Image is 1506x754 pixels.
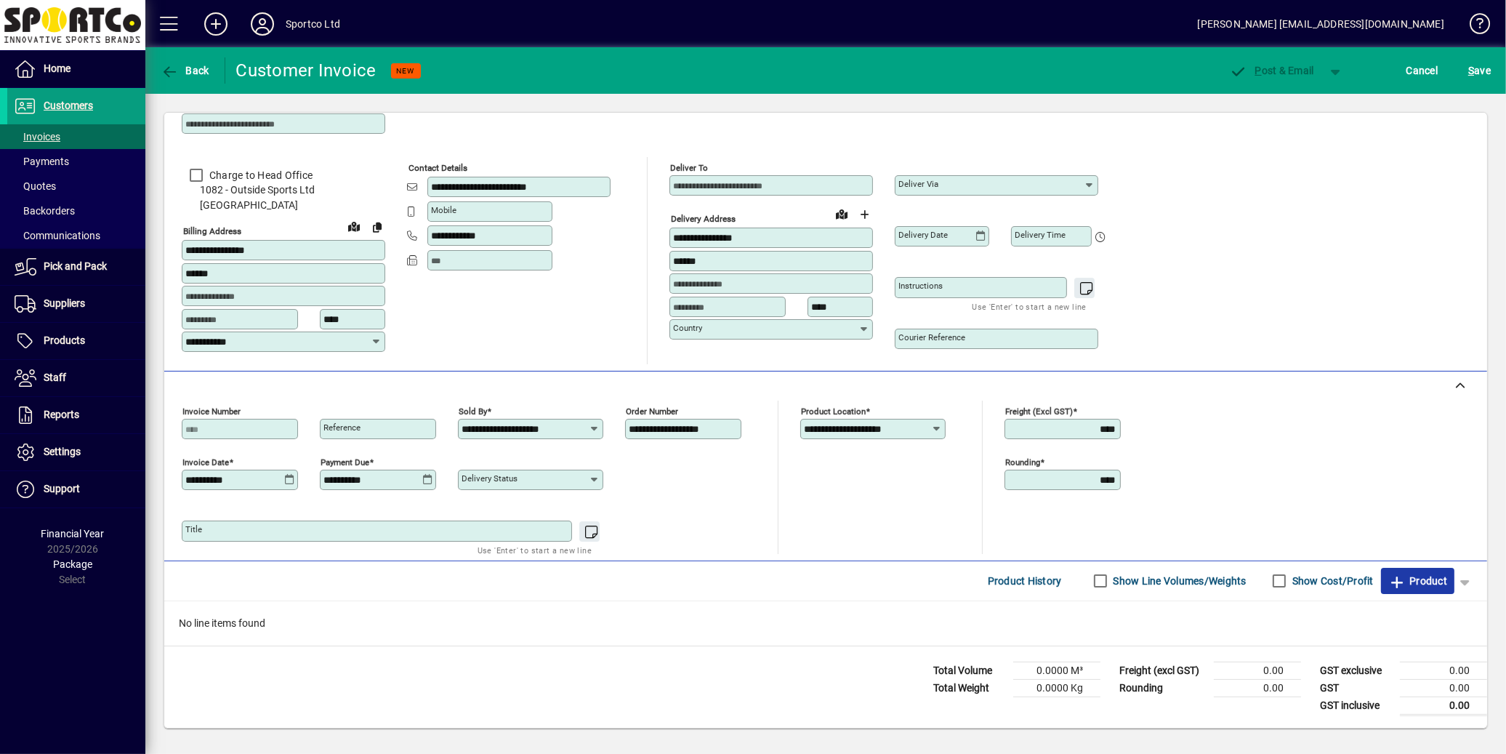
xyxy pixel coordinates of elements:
[7,360,145,396] a: Staff
[323,422,361,433] mat-label: Reference
[7,51,145,87] a: Home
[206,168,313,183] label: Charge to Head Office
[182,406,241,416] mat-label: Invoice number
[145,57,225,84] app-page-header-button: Back
[7,149,145,174] a: Payments
[1255,65,1262,76] span: P
[7,471,145,508] a: Support
[898,230,948,240] mat-label: Delivery date
[1198,12,1444,36] div: [PERSON_NAME] [EMAIL_ADDRESS][DOMAIN_NAME]
[478,542,592,558] mat-hint: Use 'Enter' to start a new line
[1214,679,1301,697] td: 0.00
[973,298,1087,315] mat-hint: Use 'Enter' to start a new line
[1313,679,1400,697] td: GST
[1223,57,1321,84] button: Post & Email
[462,473,518,484] mat-label: Delivery status
[1381,568,1454,594] button: Product
[193,11,239,37] button: Add
[1112,662,1214,679] td: Freight (excl GST)
[15,180,56,192] span: Quotes
[1112,679,1214,697] td: Rounding
[926,679,1013,697] td: Total Weight
[670,163,708,173] mat-label: Deliver To
[44,372,66,383] span: Staff
[7,397,145,433] a: Reports
[182,183,385,213] span: 1082 - Outside Sports Ltd [GEOGRAPHIC_DATA]
[1015,230,1066,240] mat-label: Delivery time
[44,297,85,309] span: Suppliers
[982,568,1068,594] button: Product History
[7,323,145,359] a: Products
[1400,662,1487,679] td: 0.00
[1313,662,1400,679] td: GST exclusive
[236,59,376,82] div: Customer Invoice
[1313,697,1400,715] td: GST inclusive
[15,230,100,241] span: Communications
[1403,57,1442,84] button: Cancel
[7,174,145,198] a: Quotes
[898,281,943,291] mat-label: Instructions
[1400,679,1487,697] td: 0.00
[1406,59,1438,82] span: Cancel
[15,156,69,167] span: Payments
[1230,65,1314,76] span: ost & Email
[1459,3,1488,50] a: Knowledge Base
[53,558,92,570] span: Package
[830,202,853,225] a: View on map
[1289,574,1374,588] label: Show Cost/Profit
[1013,679,1100,697] td: 0.0000 Kg
[182,457,229,467] mat-label: Invoice date
[898,179,938,189] mat-label: Deliver via
[1468,59,1491,82] span: ave
[801,406,866,416] mat-label: Product location
[161,65,209,76] span: Back
[7,434,145,470] a: Settings
[1013,662,1100,679] td: 0.0000 M³
[7,124,145,149] a: Invoices
[15,131,60,143] span: Invoices
[44,446,81,457] span: Settings
[286,12,340,36] div: Sportco Ltd
[44,483,80,494] span: Support
[366,215,389,238] button: Copy to Delivery address
[15,205,75,217] span: Backorders
[44,334,85,346] span: Products
[898,332,965,342] mat-label: Courier Reference
[673,323,702,333] mat-label: Country
[1111,574,1247,588] label: Show Line Volumes/Weights
[41,528,105,540] span: Financial Year
[1468,65,1474,76] span: S
[164,601,1487,646] div: No line items found
[397,66,415,76] span: NEW
[185,524,202,534] mat-label: Title
[853,203,877,226] button: Choose address
[626,406,678,416] mat-label: Order number
[1005,457,1040,467] mat-label: Rounding
[926,662,1013,679] td: Total Volume
[1388,569,1447,593] span: Product
[1400,697,1487,715] td: 0.00
[7,223,145,248] a: Communications
[1214,662,1301,679] td: 0.00
[7,249,145,285] a: Pick and Pack
[431,205,456,215] mat-label: Mobile
[44,409,79,420] span: Reports
[1005,406,1073,416] mat-label: Freight (excl GST)
[239,11,286,37] button: Profile
[44,260,107,272] span: Pick and Pack
[342,214,366,238] a: View on map
[321,457,369,467] mat-label: Payment due
[7,198,145,223] a: Backorders
[157,57,213,84] button: Back
[988,569,1062,593] span: Product History
[44,63,71,74] span: Home
[7,286,145,322] a: Suppliers
[1465,57,1494,84] button: Save
[459,406,487,416] mat-label: Sold by
[44,100,93,111] span: Customers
